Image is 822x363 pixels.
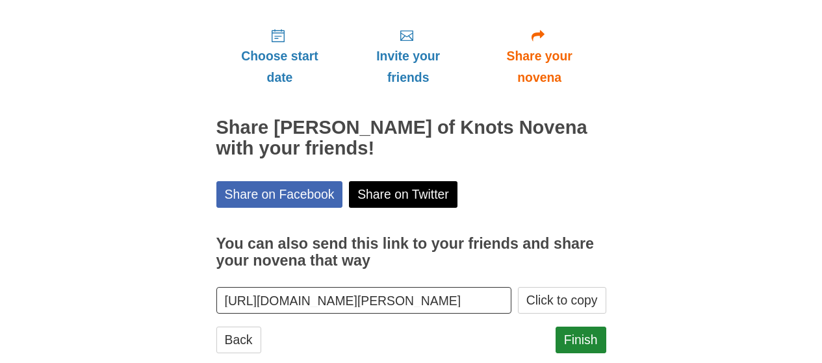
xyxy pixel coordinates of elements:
[556,327,606,353] a: Finish
[486,45,593,88] span: Share your novena
[216,236,606,269] h3: You can also send this link to your friends and share your novena that way
[473,18,606,95] a: Share your novena
[229,45,331,88] span: Choose start date
[356,45,459,88] span: Invite your friends
[216,327,261,353] a: Back
[216,181,343,208] a: Share on Facebook
[349,181,457,208] a: Share on Twitter
[518,287,606,314] button: Click to copy
[216,18,344,95] a: Choose start date
[216,118,606,159] h2: Share [PERSON_NAME] of Knots Novena with your friends!
[343,18,472,95] a: Invite your friends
